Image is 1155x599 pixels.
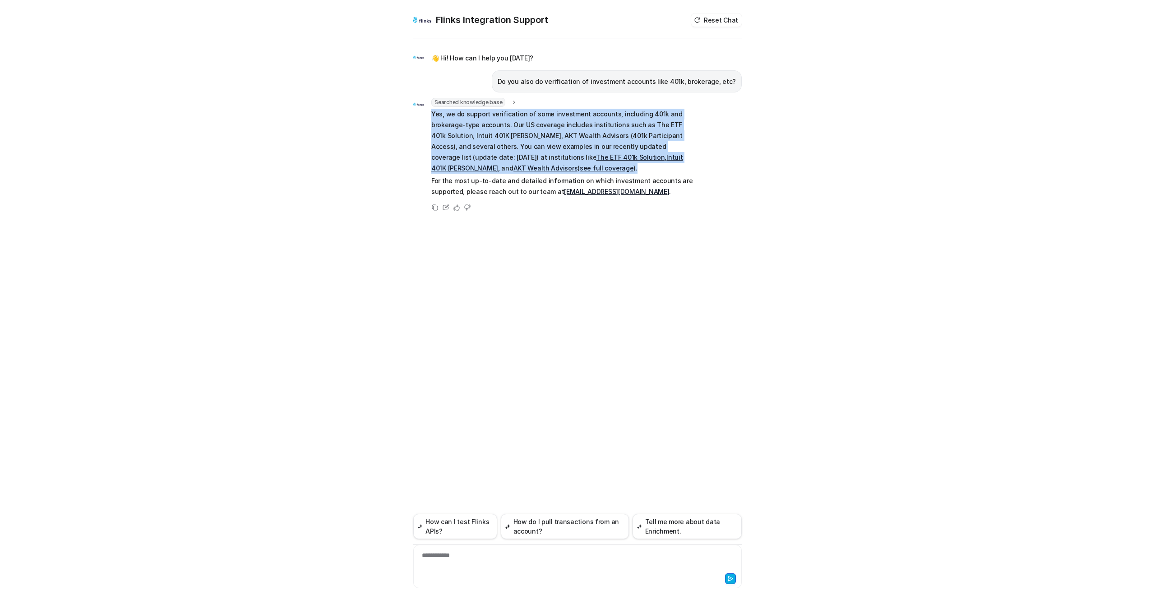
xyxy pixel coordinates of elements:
[498,76,736,87] p: Do you also do verification of investment accounts like 401k, brokerage, etc?
[413,99,424,110] img: Widget
[633,514,742,539] button: Tell me more about data Enrichment.
[436,14,548,26] h2: Flinks Integration Support
[596,153,665,161] a: The ETF 401k Solution
[431,98,505,107] span: Searched knowledge base
[413,52,424,63] img: Widget
[691,14,742,27] button: Reset Chat
[431,175,695,197] p: For the most up-to-date and detailed information on which investment accounts are supported, plea...
[431,109,695,174] p: Yes, we do support verification of some investment accounts, including 401k and brokerage-type ac...
[513,164,578,172] a: AKT Wealth Advisors
[413,514,497,539] button: How can I test Flinks APIs?
[413,11,431,29] img: Widget
[501,514,629,539] button: How do I pull transactions from an account?
[431,153,683,172] a: Intuit 401K [PERSON_NAME]
[564,188,669,195] a: [EMAIL_ADDRESS][DOMAIN_NAME]
[580,164,633,172] a: see full coverage
[431,53,533,64] p: 👋 Hi! How can I help you [DATE]?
